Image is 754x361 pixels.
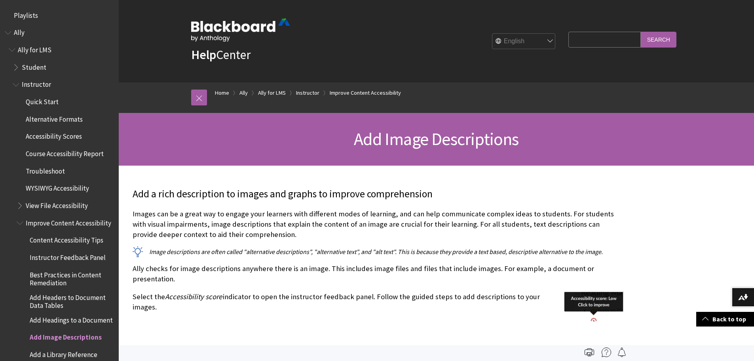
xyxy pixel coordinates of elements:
span: Playlists [14,9,38,19]
p: Add a rich description to images and graphs to improve comprehension [133,187,623,201]
strong: Help [191,47,216,63]
span: WYSIWYG Accessibility [26,182,89,193]
input: Search [641,32,676,47]
span: Add a Library Reference [30,348,97,359]
span: View File Accessibility [26,199,88,210]
span: Add Image Descriptions [354,128,518,150]
span: Student [22,61,46,71]
img: Blackboard by Anthology [191,19,290,42]
span: Add Headers to Document Data Tables [30,291,113,309]
p: Select the indicator to open the instructor feedback panel. Follow the guided steps to add descri... [133,292,623,312]
span: Accessibility score [165,292,222,301]
img: More help [602,348,611,357]
span: Quick Start [26,95,59,106]
img: Print [585,348,594,357]
span: Alternative Formats [26,113,83,123]
a: Improve Content Accessibility [330,88,401,98]
span: Instructor Feedback Panel [30,251,106,262]
span: Content Accessibility Tips [30,234,103,244]
span: Add Headings to a Document [30,313,113,324]
span: Ally [14,26,25,37]
select: Site Language Selector [492,34,556,50]
a: Home [215,88,229,98]
span: Improve Content Accessibility [26,216,111,227]
span: Troubleshoot [26,164,65,175]
a: Back to top [696,312,754,327]
span: Instructor [22,78,51,89]
p: Ally checks for image descriptions anywhere there is an image. This includes image files and file... [133,264,623,284]
span: Course Accessibility Report [26,147,104,158]
a: Ally for LMS [258,88,286,98]
p: Image descriptions are often called "alternative descriptions", "alternative text", and "alt text... [133,247,623,256]
span: Add Image Descriptions [30,331,102,342]
p: Images can be a great way to engage your learners with different modes of learning, and can help ... [133,209,623,240]
span: Accessibility Scores [26,130,82,141]
a: Instructor [296,88,319,98]
span: Best Practices in Content Remediation [30,268,113,287]
a: HelpCenter [191,47,251,63]
nav: Book outline for Playlists [5,9,114,22]
img: Follow this page [617,348,627,357]
a: Ally [239,88,248,98]
span: Ally for LMS [18,43,51,54]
